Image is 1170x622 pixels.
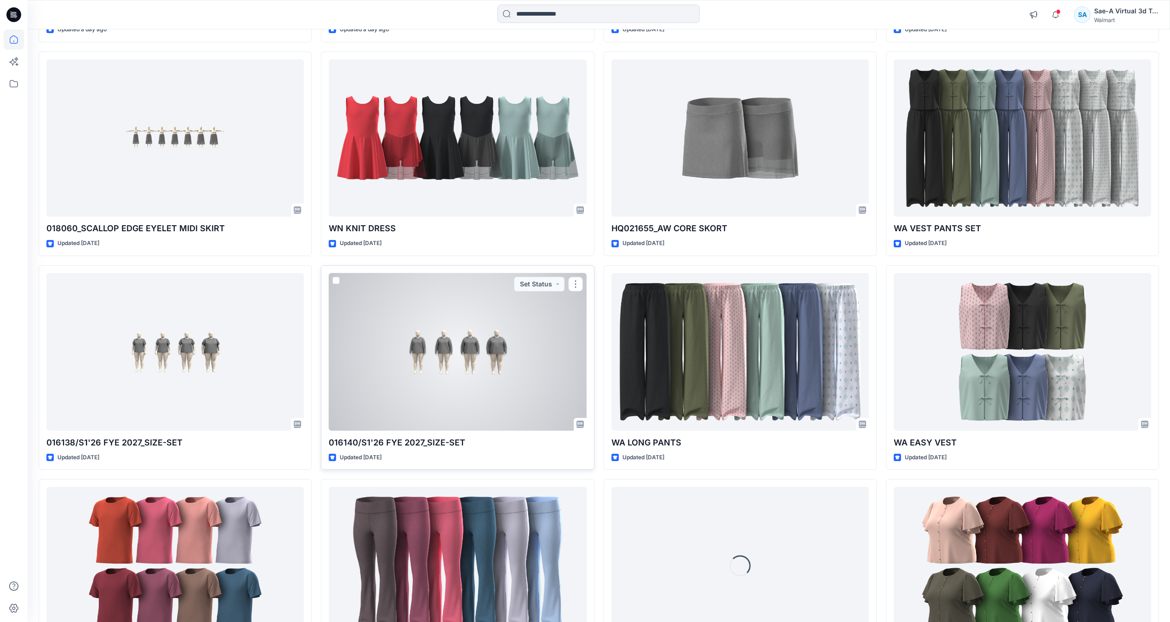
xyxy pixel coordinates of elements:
[894,59,1151,217] a: WA VEST PANTS SET
[46,273,304,431] a: 016138/S1'26 FYE 2027_SIZE-SET
[329,273,586,431] a: 016140/S1'26 FYE 2027_SIZE-SET
[46,436,304,449] p: 016138/S1'26 FYE 2027_SIZE-SET
[622,239,664,248] p: Updated [DATE]
[611,273,869,431] a: WA LONG PANTS
[622,453,664,462] p: Updated [DATE]
[1094,17,1159,23] div: Walmart
[611,222,869,235] p: HQ021655_AW CORE SKORT
[894,436,1151,449] p: WA EASY VEST
[340,239,382,248] p: Updated [DATE]
[340,453,382,462] p: Updated [DATE]
[340,25,389,34] p: Updated a day ago
[611,436,869,449] p: WA LONG PANTS
[57,453,99,462] p: Updated [DATE]
[905,239,947,248] p: Updated [DATE]
[329,436,586,449] p: 016140/S1'26 FYE 2027_SIZE-SET
[611,59,869,217] a: HQ021655_AW CORE SKORT
[57,25,107,34] p: Updated a day ago
[905,453,947,462] p: Updated [DATE]
[46,222,304,235] p: 018060_SCALLOP EDGE EYELET MIDI SKIRT
[329,222,586,235] p: WN KNIT DRESS
[905,25,947,34] p: Updated [DATE]
[894,273,1151,431] a: WA EASY VEST
[1094,6,1159,17] div: Sae-A Virtual 3d Team
[622,25,664,34] p: Updated [DATE]
[1074,6,1090,23] div: SA
[57,239,99,248] p: Updated [DATE]
[46,59,304,217] a: 018060_SCALLOP EDGE EYELET MIDI SKIRT
[329,59,586,217] a: WN KNIT DRESS
[894,222,1151,235] p: WA VEST PANTS SET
